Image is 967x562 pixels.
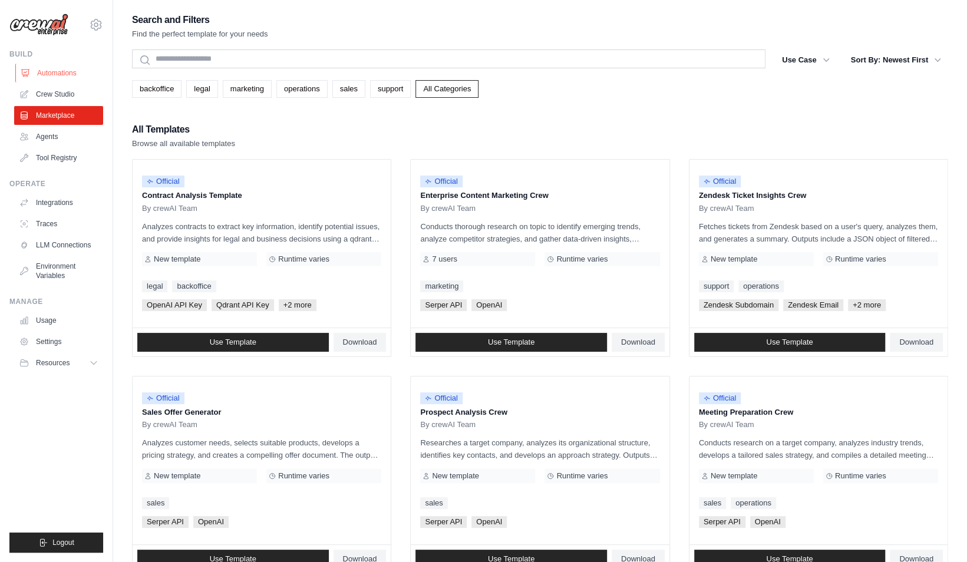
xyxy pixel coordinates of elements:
[775,49,837,71] button: Use Case
[420,299,467,311] span: Serper API
[14,106,103,125] a: Marketplace
[14,236,103,254] a: LLM Connections
[750,516,786,528] span: OpenAI
[471,299,507,311] span: OpenAI
[142,299,207,311] span: OpenAI API Key
[699,280,734,292] a: support
[699,220,938,245] p: Fetches tickets from Zendesk based on a user's query, analyzes them, and generates a summary. Out...
[142,176,184,187] span: Official
[142,437,381,461] p: Analyzes customer needs, selects suitable products, develops a pricing strategy, and creates a co...
[420,437,659,461] p: Researches a target company, analyzes its organizational structure, identifies key contacts, and ...
[556,254,608,264] span: Runtime varies
[279,299,316,311] span: +2 more
[699,406,938,418] p: Meeting Preparation Crew
[142,420,197,429] span: By crewAI Team
[332,80,365,98] a: sales
[731,497,776,509] a: operations
[699,204,754,213] span: By crewAI Team
[9,533,103,553] button: Logout
[142,516,189,528] span: Serper API
[711,471,757,481] span: New template
[420,516,467,528] span: Serper API
[154,254,200,264] span: New template
[899,338,933,347] span: Download
[142,497,169,509] a: sales
[699,190,938,201] p: Zendesk Ticket Insights Crew
[699,420,754,429] span: By crewAI Team
[432,471,478,481] span: New template
[370,80,411,98] a: support
[52,538,74,547] span: Logout
[420,280,463,292] a: marketing
[699,299,778,311] span: Zendesk Subdomain
[783,299,843,311] span: Zendesk Email
[420,392,463,404] span: Official
[14,311,103,330] a: Usage
[14,214,103,233] a: Traces
[334,333,387,352] a: Download
[142,190,381,201] p: Contract Analysis Template
[420,190,659,201] p: Enterprise Content Marketing Crew
[835,254,886,264] span: Runtime varies
[278,471,329,481] span: Runtime varies
[432,254,457,264] span: 7 users
[556,471,608,481] span: Runtime varies
[699,437,938,461] p: Conducts research on a target company, analyzes industry trends, develops a tailored sales strate...
[420,406,659,418] p: Prospect Analysis Crew
[848,299,886,311] span: +2 more
[142,280,167,292] a: legal
[415,333,607,352] a: Use Template
[132,80,181,98] a: backoffice
[137,333,329,352] a: Use Template
[699,392,741,404] span: Official
[766,338,813,347] span: Use Template
[132,28,268,40] p: Find the perfect template for your needs
[276,80,328,98] a: operations
[132,12,268,28] h2: Search and Filters
[172,280,216,292] a: backoffice
[278,254,329,264] span: Runtime varies
[210,338,256,347] span: Use Template
[835,471,886,481] span: Runtime varies
[212,299,274,311] span: Qdrant API Key
[14,127,103,146] a: Agents
[415,80,478,98] a: All Categories
[9,179,103,189] div: Operate
[142,220,381,245] p: Analyzes contracts to extract key information, identify potential issues, and provide insights fo...
[15,64,104,82] a: Automations
[420,497,447,509] a: sales
[420,176,463,187] span: Official
[9,14,68,36] img: Logo
[142,392,184,404] span: Official
[488,338,534,347] span: Use Template
[420,420,476,429] span: By crewAI Team
[699,176,741,187] span: Official
[9,49,103,59] div: Build
[621,338,655,347] span: Download
[738,280,784,292] a: operations
[132,138,235,150] p: Browse all available templates
[154,471,200,481] span: New template
[612,333,665,352] a: Download
[142,204,197,213] span: By crewAI Team
[193,516,229,528] span: OpenAI
[14,353,103,372] button: Resources
[14,257,103,285] a: Environment Variables
[699,516,745,528] span: Serper API
[186,80,217,98] a: legal
[343,338,377,347] span: Download
[9,297,103,306] div: Manage
[223,80,272,98] a: marketing
[142,406,381,418] p: Sales Offer Generator
[420,220,659,245] p: Conducts thorough research on topic to identify emerging trends, analyze competitor strategies, a...
[14,85,103,104] a: Crew Studio
[711,254,757,264] span: New template
[36,358,70,368] span: Resources
[132,121,235,138] h2: All Templates
[699,497,726,509] a: sales
[14,332,103,351] a: Settings
[694,333,886,352] a: Use Template
[14,148,103,167] a: Tool Registry
[471,516,507,528] span: OpenAI
[14,193,103,212] a: Integrations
